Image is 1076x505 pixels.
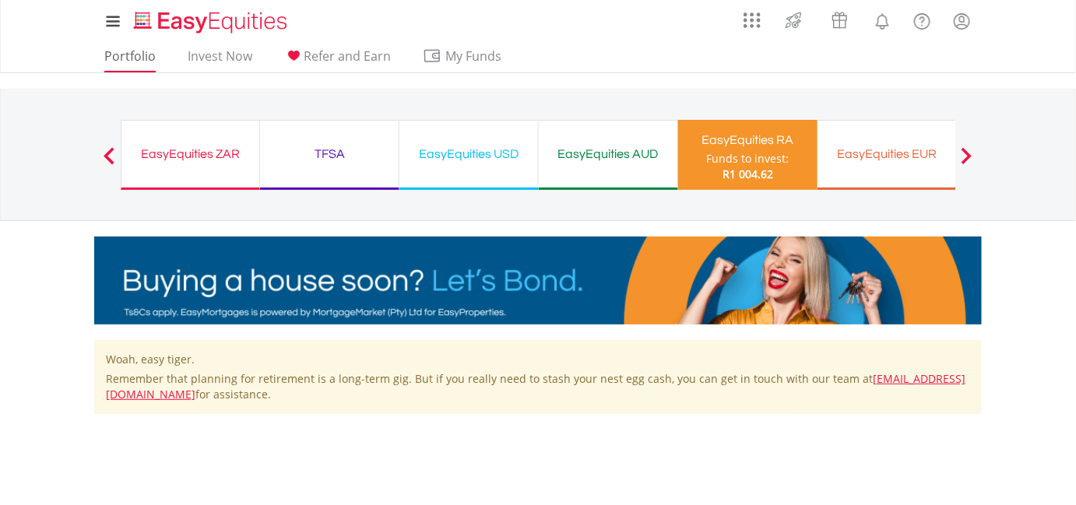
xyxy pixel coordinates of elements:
a: FAQ's and Support [902,4,942,35]
a: [EMAIL_ADDRESS][DOMAIN_NAME] [106,371,965,402]
button: Next [951,155,983,170]
div: EasyEquities ZAR [131,143,250,165]
a: Portfolio [98,48,162,72]
div: Funds to invest: [707,151,789,167]
a: Invest Now [181,48,258,72]
img: vouchers-v2.svg [827,8,853,33]
div: EasyEquities EUR [827,143,947,165]
p: Remember that planning for retirement is a long-term gig. But if you really need to stash your ne... [106,371,970,402]
img: thrive-v2.svg [781,8,807,33]
img: EasyEquities_Logo.png [131,9,294,35]
img: EasyMortage Promotion Banner [94,237,982,324]
span: R1 004.62 [723,167,773,181]
a: Notifications [863,4,902,35]
p: Woah, easy tiger. [106,352,970,367]
span: Refer and Earn [304,47,391,65]
div: TFSA [269,143,389,165]
div: EasyEquities RA [687,129,808,151]
div: EasyEquities AUD [548,143,668,165]
button: Previous [93,155,125,170]
a: Home page [128,4,294,35]
a: Refer and Earn [278,48,397,72]
a: My Profile [942,4,982,38]
span: My Funds [423,46,525,66]
img: grid-menu-icon.svg [744,12,761,29]
a: Vouchers [817,4,863,33]
a: AppsGrid [733,4,771,29]
div: EasyEquities USD [409,143,529,165]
